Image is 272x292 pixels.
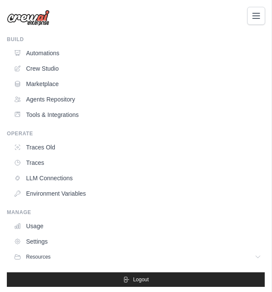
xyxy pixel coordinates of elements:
[26,253,50,260] span: Resources
[10,171,265,185] a: LLM Connections
[7,209,265,216] div: Manage
[247,7,265,25] button: Toggle navigation
[10,108,265,122] a: Tools & Integrations
[10,219,265,233] a: Usage
[10,140,265,154] a: Traces Old
[10,156,265,170] a: Traces
[10,77,265,91] a: Marketplace
[10,235,265,248] a: Settings
[7,272,265,287] button: Logout
[7,130,265,137] div: Operate
[229,251,272,292] iframe: Chat Widget
[10,46,265,60] a: Automations
[10,250,265,264] button: Resources
[7,10,50,26] img: Logo
[10,62,265,75] a: Crew Studio
[10,187,265,200] a: Environment Variables
[133,276,149,283] span: Logout
[10,92,265,106] a: Agents Repository
[7,36,265,43] div: Build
